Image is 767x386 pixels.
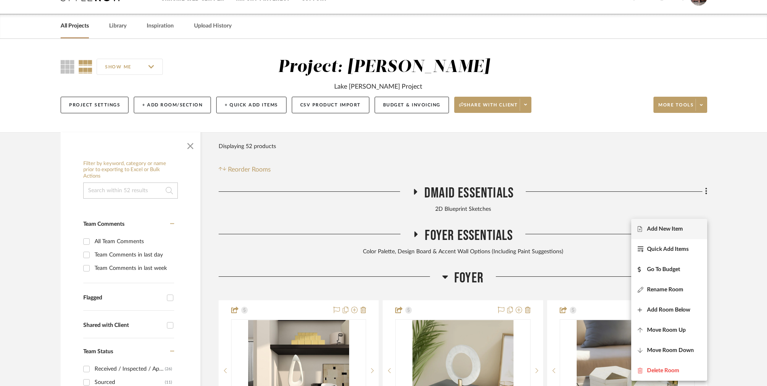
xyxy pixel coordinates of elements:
span: Move Room Up [647,327,686,333]
span: Quick Add Items [647,246,689,252]
span: Go To Budget [647,266,680,273]
span: Rename Room [647,286,683,293]
span: Add Room Below [647,306,690,313]
span: Add New Item [647,225,683,232]
span: Delete Room [647,367,679,374]
span: Move Room Down [647,347,694,354]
